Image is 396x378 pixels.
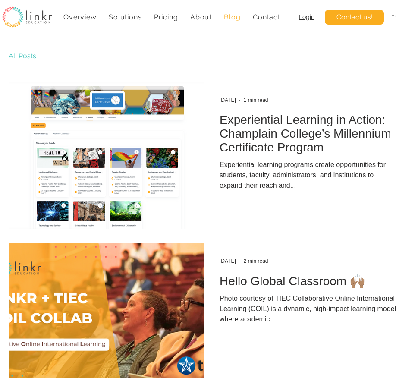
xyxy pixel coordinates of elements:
[154,13,178,21] span: Pricing
[109,13,141,21] span: Solutions
[220,97,236,103] span: 2 days ago
[224,13,240,21] span: Blog
[220,258,236,264] span: Aug 21
[336,13,373,22] span: Contact us!
[244,258,268,264] span: 2 min read
[59,9,101,25] a: Overview
[9,51,36,61] a: All Posts
[2,6,52,28] img: linkr_logo_transparentbg.png
[9,82,204,229] img: Experiential Learning in Action: Champlain College’s Millennium Certificate Program
[325,10,384,25] a: Contact us!
[7,39,390,73] nav: Blog
[244,97,268,103] span: 1 min read
[248,9,285,25] a: Contact
[63,13,96,21] span: Overview
[59,9,285,25] nav: Site
[299,13,314,20] a: Login
[150,9,182,25] a: Pricing
[220,9,245,25] a: Blog
[186,9,217,25] div: About
[190,13,212,21] span: About
[253,13,280,21] span: Contact
[104,9,146,25] div: Solutions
